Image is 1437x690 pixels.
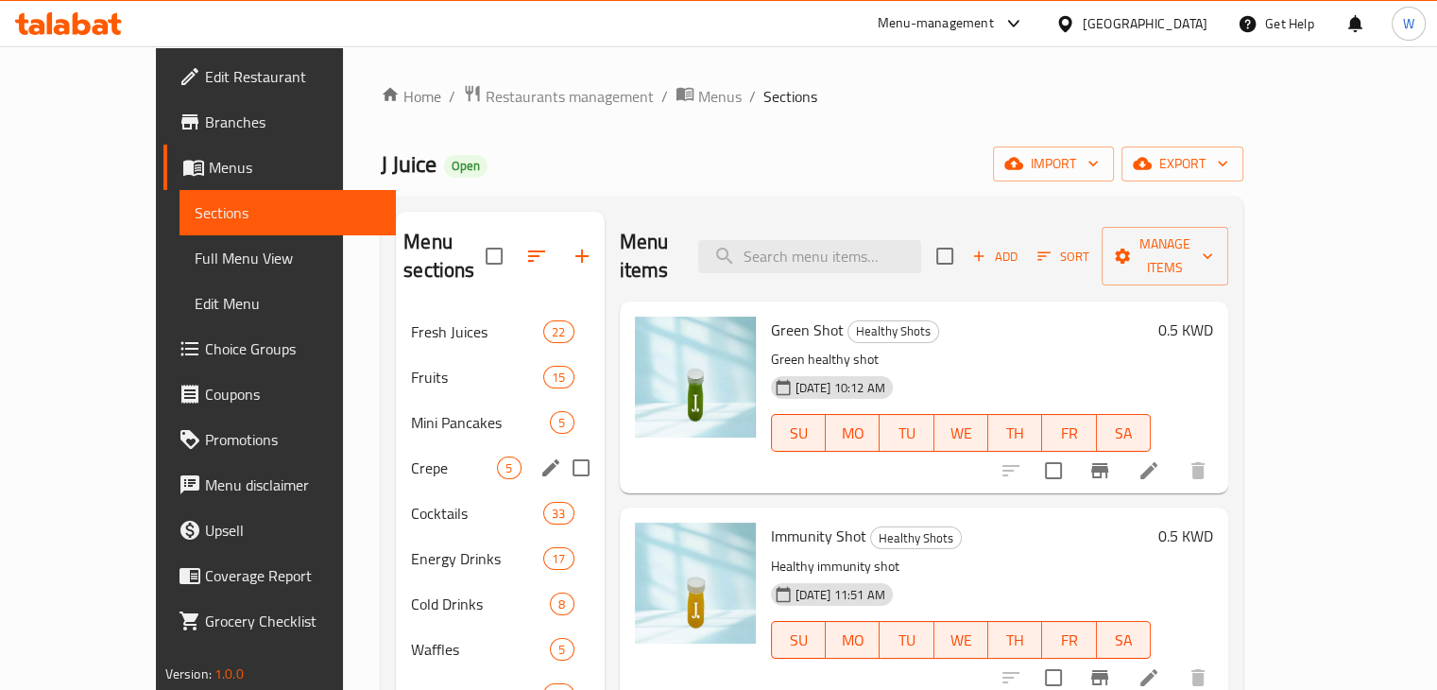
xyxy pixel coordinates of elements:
[514,233,559,279] span: Sort sections
[543,502,573,525] div: items
[551,641,573,659] span: 5
[1137,152,1228,176] span: export
[444,158,488,174] span: Open
[661,85,668,108] li: /
[396,627,604,672] div: Waffles5
[1175,448,1221,493] button: delete
[411,638,550,661] span: Waffles
[779,627,818,654] span: SU
[1138,666,1160,689] a: Edit menu item
[559,233,605,279] button: Add section
[411,593,550,615] span: Cold Drinks
[1158,317,1213,343] h6: 0.5 KWD
[771,555,1152,578] p: Healthy immunity shot
[396,581,604,627] div: Cold Drinks8
[988,621,1042,659] button: TH
[1097,414,1151,452] button: SA
[205,65,381,88] span: Edit Restaurant
[411,457,497,479] span: Crepe
[205,610,381,632] span: Grocery Checklist
[880,414,933,452] button: TU
[165,662,212,686] span: Version:
[180,190,396,235] a: Sections
[411,320,543,343] span: Fresh Juices
[396,354,604,400] div: Fruits15
[826,414,880,452] button: MO
[965,242,1025,271] button: Add
[887,627,926,654] span: TU
[180,281,396,326] a: Edit Menu
[1117,233,1213,280] span: Manage items
[163,462,396,508] a: Menu disclaimer
[411,547,543,570] span: Energy Drinks
[163,598,396,644] a: Grocery Checklist
[205,111,381,133] span: Branches
[195,292,381,315] span: Edit Menu
[551,595,573,613] span: 8
[1138,459,1160,482] a: Edit menu item
[163,99,396,145] a: Branches
[396,400,604,445] div: Mini Pancakes5
[880,621,933,659] button: TU
[205,564,381,587] span: Coverage Report
[205,337,381,360] span: Choice Groups
[1102,227,1228,285] button: Manage items
[1097,621,1151,659] button: SA
[833,627,872,654] span: MO
[942,420,981,447] span: WE
[396,445,604,491] div: Crepe5edit
[381,84,1243,109] nav: breadcrumb
[403,228,485,285] h2: Menu sections
[449,85,455,108] li: /
[396,536,604,581] div: Energy Drinks17
[1050,420,1088,447] span: FR
[698,85,742,108] span: Menus
[934,621,988,659] button: WE
[411,366,543,388] span: Fruits
[1158,523,1213,549] h6: 0.5 KWD
[205,474,381,496] span: Menu disclaimer
[163,508,396,553] a: Upsell
[205,519,381,542] span: Upsell
[1403,13,1414,34] span: W
[1104,627,1143,654] span: SA
[550,638,573,661] div: items
[620,228,676,285] h2: Menu items
[996,627,1035,654] span: TH
[411,411,550,434] span: Mini Pancakes
[381,143,436,185] span: J Juice
[551,414,573,432] span: 5
[771,522,866,550] span: Immunity Shot
[163,145,396,190] a: Menus
[1025,242,1102,271] span: Sort items
[195,201,381,224] span: Sections
[543,320,573,343] div: items
[996,420,1035,447] span: TH
[771,348,1152,371] p: Green healthy shot
[1077,448,1122,493] button: Branch-specific-item
[771,621,826,659] button: SU
[1104,420,1143,447] span: SA
[163,417,396,462] a: Promotions
[771,316,844,344] span: Green Shot
[1037,246,1089,267] span: Sort
[1042,414,1096,452] button: FR
[195,247,381,269] span: Full Menu View
[396,491,604,536] div: Cocktails33
[209,156,381,179] span: Menus
[771,414,826,452] button: SU
[887,420,926,447] span: TU
[163,553,396,598] a: Coverage Report
[848,320,938,342] span: Healthy Shots
[988,414,1042,452] button: TH
[544,323,573,341] span: 22
[1083,13,1207,34] div: [GEOGRAPHIC_DATA]
[1121,147,1243,181] button: export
